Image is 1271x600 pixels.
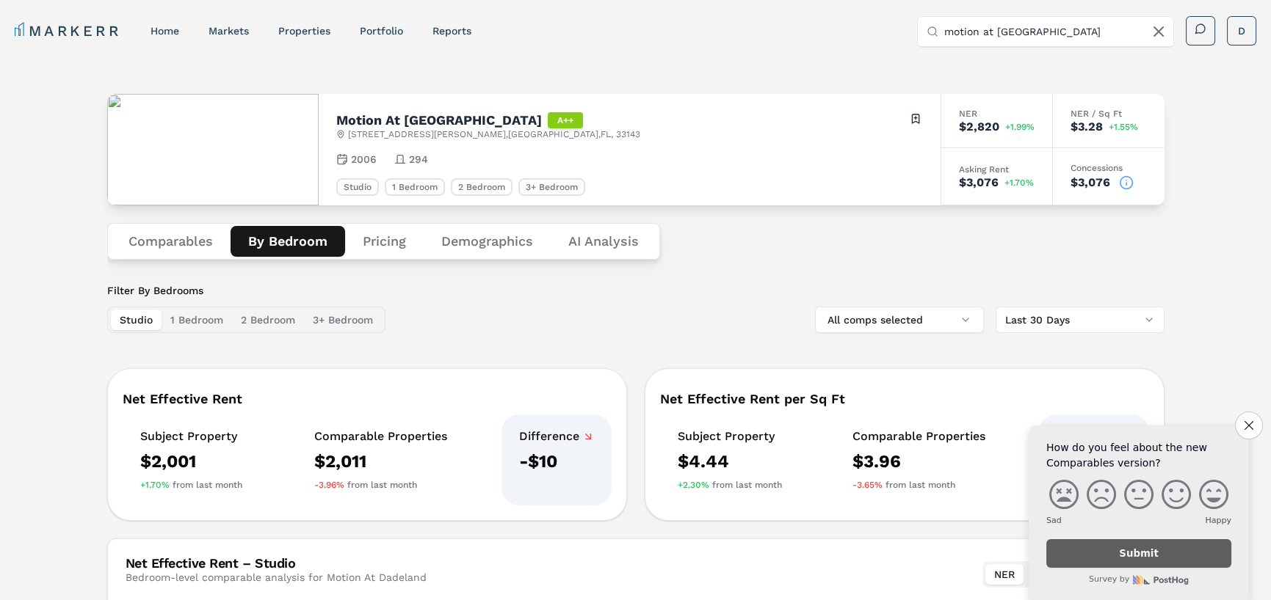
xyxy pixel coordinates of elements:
div: $2,820 [959,121,999,133]
div: $3,076 [959,177,999,189]
a: properties [278,25,330,37]
div: $2,011 [314,450,447,473]
div: 2 Bedroom [451,178,513,196]
button: AI Analysis [551,226,656,257]
div: Subject Property [678,429,782,444]
input: Search by MSA, ZIP, Property Name, or Address [944,17,1165,46]
div: from last month [140,479,242,491]
button: 1 Bedroom [162,310,232,330]
div: Net Effective Rent – Studio [126,557,427,570]
button: D [1227,16,1256,45]
div: Net Effective Rent per Sq Ft [660,392,1149,406]
div: from last month [678,479,782,491]
button: 2 Bedroom [232,310,304,330]
div: $3,076 [1071,177,1110,189]
button: Studio [111,310,162,330]
div: Concessions [1071,164,1147,172]
div: Comparable Properties [314,429,447,444]
span: 294 [409,152,428,167]
button: Comparables [111,226,231,257]
div: $4.44 [678,450,782,473]
span: [STREET_ADDRESS][PERSON_NAME] , [GEOGRAPHIC_DATA] , FL , 33143 [348,128,640,140]
div: from last month [852,479,985,491]
div: NER / Sq Ft [1071,109,1147,118]
div: Studio [336,178,379,196]
label: Filter By Bedrooms [107,283,385,298]
div: Asking Rent [959,165,1035,174]
span: +1.55% [1109,122,1138,131]
h2: Motion At [GEOGRAPHIC_DATA] [336,114,542,127]
div: $2,001 [140,450,242,473]
span: D [1238,23,1245,38]
div: -$10 [519,450,594,473]
a: MARKERR [15,21,121,41]
div: $3.96 [852,450,985,473]
div: NER [959,109,1035,118]
span: -3.96% [314,479,344,491]
div: 1 Bedroom [385,178,445,196]
a: Portfolio [360,25,403,37]
a: home [151,25,179,37]
button: Pricing [345,226,424,257]
span: +2.30% [678,479,709,491]
div: Comparable Properties [852,429,985,444]
button: Demographics [424,226,551,257]
span: +1.99% [1005,122,1035,131]
div: Difference [519,429,594,444]
div: Subject Property [140,429,242,444]
div: Bedroom-level comparable analysis for Motion At Dadeland [126,570,427,585]
span: +1.70% [1004,178,1034,187]
div: 3+ Bedroom [518,178,585,196]
a: reports [432,25,471,37]
span: 2006 [351,152,377,167]
div: A++ [548,112,583,128]
a: markets [209,25,249,37]
button: All comps selected [815,307,984,333]
div: $3.28 [1071,121,1103,133]
button: By Bedroom [231,226,345,257]
button: NER [985,564,1024,585]
span: -3.65% [852,479,883,491]
div: Net Effective Rent [123,392,612,406]
button: 3+ Bedroom [304,310,382,330]
div: from last month [314,479,447,491]
span: +1.70% [140,479,170,491]
button: NER per Sq Ft [1024,564,1114,585]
